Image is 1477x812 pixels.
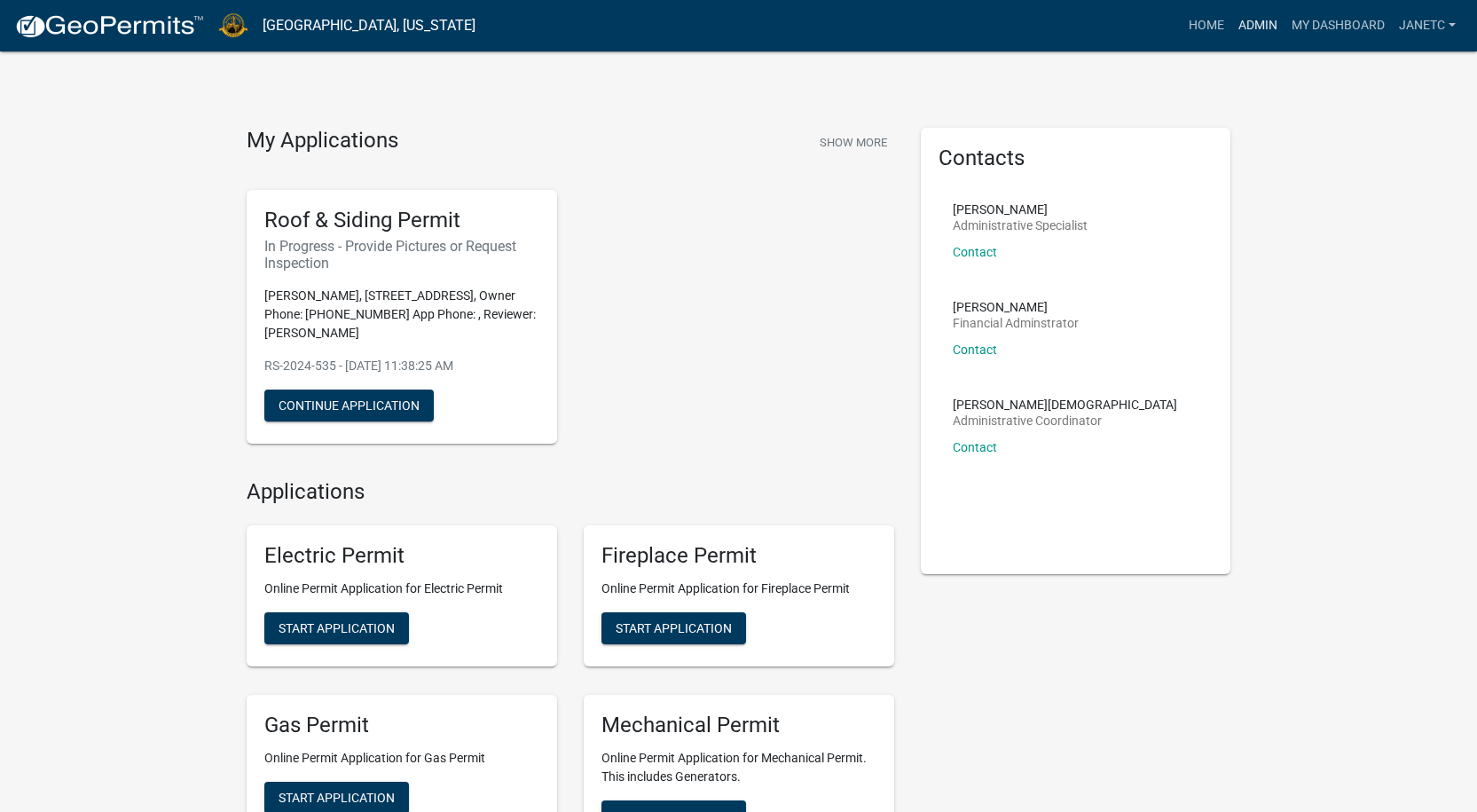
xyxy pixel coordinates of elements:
h4: Applications [247,479,894,505]
p: RS-2024-535 - [DATE] 11:38:25 AM [264,357,539,375]
h6: In Progress - Provide Pictures or Request Inspection [264,238,539,272]
h5: Contacts [939,146,1214,171]
p: Administrative Coordinator [953,414,1177,427]
img: La Porte County, Indiana [218,13,248,37]
span: Start Application [279,621,395,635]
p: Financial Adminstrator [953,317,1079,329]
button: Show More [813,128,894,157]
h5: Mechanical Permit [601,713,876,738]
p: [PERSON_NAME] [953,203,1088,216]
p: Online Permit Application for Electric Permit [264,579,539,598]
span: Start Application [279,791,395,805]
h5: Gas Permit [264,713,539,738]
a: [GEOGRAPHIC_DATA], [US_STATE] [263,11,475,41]
h4: My Applications [247,128,398,154]
button: Start Application [601,612,746,644]
h5: Electric Permit [264,543,539,569]
h5: Fireplace Permit [601,543,876,569]
p: Administrative Specialist [953,219,1088,232]
span: Start Application [616,621,732,635]
a: Contact [953,245,997,259]
p: [PERSON_NAME], [STREET_ADDRESS], Owner Phone: [PHONE_NUMBER] App Phone: , Reviewer: [PERSON_NAME] [264,287,539,343]
a: Contact [953,440,997,454]
button: Start Application [264,612,409,644]
h5: Roof & Siding Permit [264,208,539,233]
p: Online Permit Application for Mechanical Permit. This includes Generators. [601,749,876,786]
a: Home [1182,9,1231,43]
a: JanetC [1392,9,1463,43]
p: Online Permit Application for Fireplace Permit [601,579,876,598]
button: Continue Application [264,390,434,422]
a: My Dashboard [1285,9,1392,43]
a: Contact [953,343,997,357]
p: [PERSON_NAME] [953,301,1079,313]
p: Online Permit Application for Gas Permit [264,749,539,768]
a: Admin [1231,9,1285,43]
p: [PERSON_NAME][DEMOGRAPHIC_DATA] [953,398,1177,411]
